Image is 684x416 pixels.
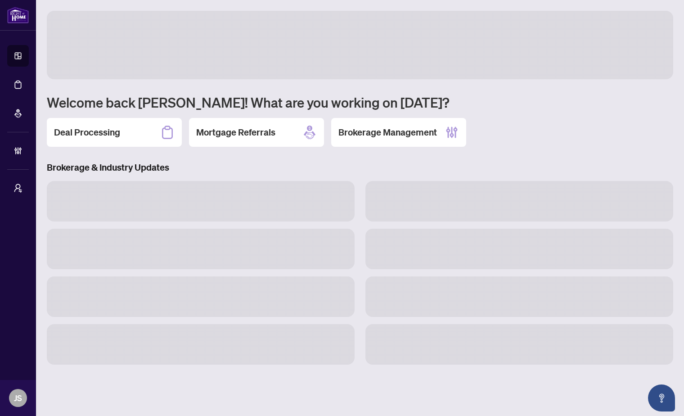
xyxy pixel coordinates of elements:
h2: Deal Processing [54,126,120,139]
h3: Brokerage & Industry Updates [47,161,673,174]
span: user-switch [13,184,22,193]
h2: Mortgage Referrals [196,126,275,139]
span: JS [14,392,22,404]
button: Open asap [648,384,675,411]
img: logo [7,7,29,23]
h1: Welcome back [PERSON_NAME]! What are you working on [DATE]? [47,94,673,111]
h2: Brokerage Management [338,126,437,139]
